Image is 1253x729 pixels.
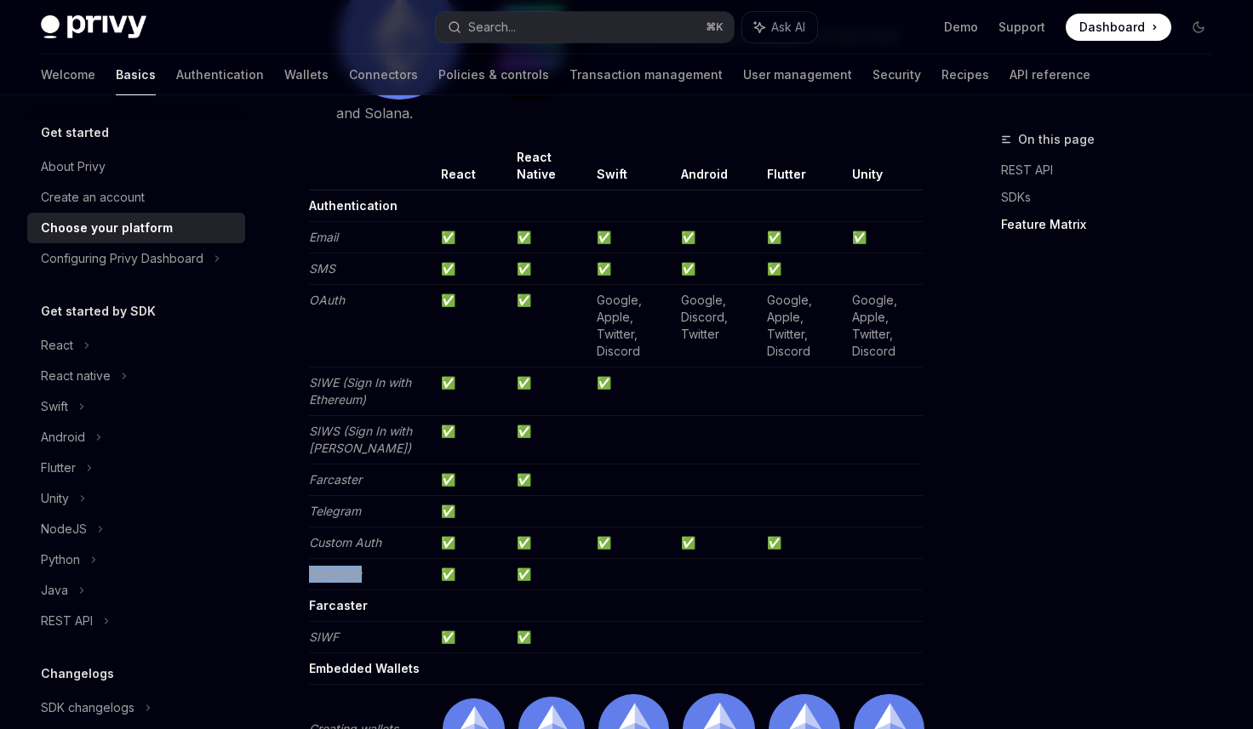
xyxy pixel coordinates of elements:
td: ✅ [434,464,510,496]
span: Ask AI [771,19,805,36]
h5: Get started [41,122,109,143]
div: Unity [41,488,69,509]
a: Connectors [349,54,418,95]
div: About Privy [41,157,106,177]
th: React [434,149,510,191]
div: Swift [41,396,68,417]
td: ✅ [434,527,510,559]
td: ✅ [510,559,589,590]
button: Toggle dark mode [1185,14,1212,41]
em: SIWF [309,629,339,644]
td: ✅ [760,253,844,285]
td: ✅ [845,222,923,253]
em: SIWS (Sign In with [PERSON_NAME]) [309,424,412,455]
a: REST API [1001,157,1226,184]
a: Support [998,19,1045,36]
td: ✅ [590,527,674,559]
div: Search... [468,17,516,37]
a: API reference [1010,54,1090,95]
td: ✅ [434,367,510,416]
a: User management [743,54,852,95]
td: ✅ [674,222,760,253]
a: Security [873,54,921,95]
td: Google, Apple, Twitter, Discord [760,285,844,367]
a: Demo [944,19,978,36]
h5: Get started by SDK [41,301,156,322]
td: ✅ [434,559,510,590]
em: Telegram [309,504,361,518]
td: ✅ [434,253,510,285]
th: Unity [845,149,923,191]
td: ✅ [590,367,674,416]
button: Search...⌘K [436,12,734,43]
a: Welcome [41,54,95,95]
td: ✅ [434,285,510,367]
div: Choose your platform [41,218,173,238]
a: Feature Matrix [1001,211,1226,238]
em: OAuth [309,293,345,307]
td: Google, Discord, Twitter [674,285,760,367]
td: ✅ [760,527,844,559]
td: ✅ [510,222,589,253]
div: Configuring Privy Dashboard [41,248,203,269]
a: Policies & controls [438,54,549,95]
div: Android [41,427,85,447]
div: REST API [41,611,93,631]
strong: Farcaster [309,598,368,612]
em: SIWE (Sign In with Ethereum) [309,375,411,407]
td: ✅ [510,253,589,285]
div: Python [41,550,80,570]
td: ✅ [510,416,589,464]
a: Recipes [941,54,989,95]
strong: Authentication [309,198,398,213]
td: ✅ [590,222,674,253]
a: About Privy [27,151,245,182]
div: React native [41,366,111,386]
span: On this page [1018,129,1095,150]
td: ✅ [434,622,510,653]
td: ✅ [510,464,589,496]
span: Dashboard [1079,19,1145,36]
div: SDK changelogs [41,698,134,718]
em: Custom Auth [309,535,381,550]
div: NodeJS [41,519,87,539]
td: Google, Apple, Twitter, Discord [845,285,923,367]
h5: Changelogs [41,664,114,684]
a: Basics [116,54,156,95]
em: Passkeys [309,567,362,581]
td: Google, Apple, Twitter, Discord [590,285,674,367]
em: SMS [309,261,335,276]
td: ✅ [510,622,589,653]
td: ✅ [590,253,674,285]
span: ⌘ K [706,20,724,34]
button: Ask AI [742,12,817,43]
strong: Embedded Wallets [309,661,420,675]
td: ✅ [510,285,589,367]
em: Farcaster [309,472,362,487]
a: Transaction management [569,54,723,95]
th: Flutter [760,149,844,191]
td: ✅ [674,527,760,559]
img: dark logo [41,15,146,39]
td: ✅ [510,527,589,559]
div: Java [41,580,68,601]
a: Authentication [176,54,264,95]
td: ✅ [434,222,510,253]
a: SDKs [1001,184,1226,211]
a: Dashboard [1066,14,1171,41]
th: Swift [590,149,674,191]
div: Create an account [41,187,145,208]
em: Email [309,230,338,244]
td: ✅ [510,367,589,416]
a: Choose your platform [27,213,245,243]
th: Android [674,149,760,191]
td: ✅ [760,222,844,253]
a: Create an account [27,182,245,213]
a: Wallets [284,54,329,95]
td: ✅ [674,253,760,285]
td: ✅ [434,496,510,527]
th: React Native [510,149,589,191]
td: ✅ [434,416,510,464]
div: Flutter [41,458,76,478]
div: React [41,335,73,356]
